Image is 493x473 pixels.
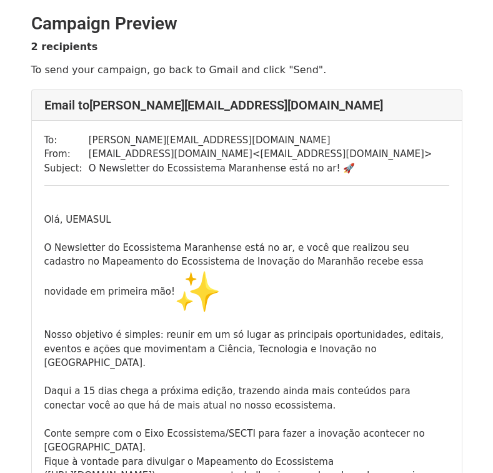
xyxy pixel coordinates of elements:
[89,161,432,176] td: O Newsletter do Ecossistema Maranhense está no ar! 🚀
[89,133,432,148] td: [PERSON_NAME][EMAIL_ADDRESS][DOMAIN_NAME]
[31,41,98,53] strong: 2 recipients
[44,98,449,113] h4: Email to [PERSON_NAME][EMAIL_ADDRESS][DOMAIN_NAME]
[31,63,462,76] p: To send your campaign, go back to Gmail and click "Send".
[44,161,89,176] td: Subject:
[31,13,462,34] h2: Campaign Preview
[89,147,432,161] td: [EMAIL_ADDRESS][DOMAIN_NAME] < [EMAIL_ADDRESS][DOMAIN_NAME] >
[44,147,89,161] td: From:
[175,269,220,314] img: ✨
[44,133,89,148] td: To:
